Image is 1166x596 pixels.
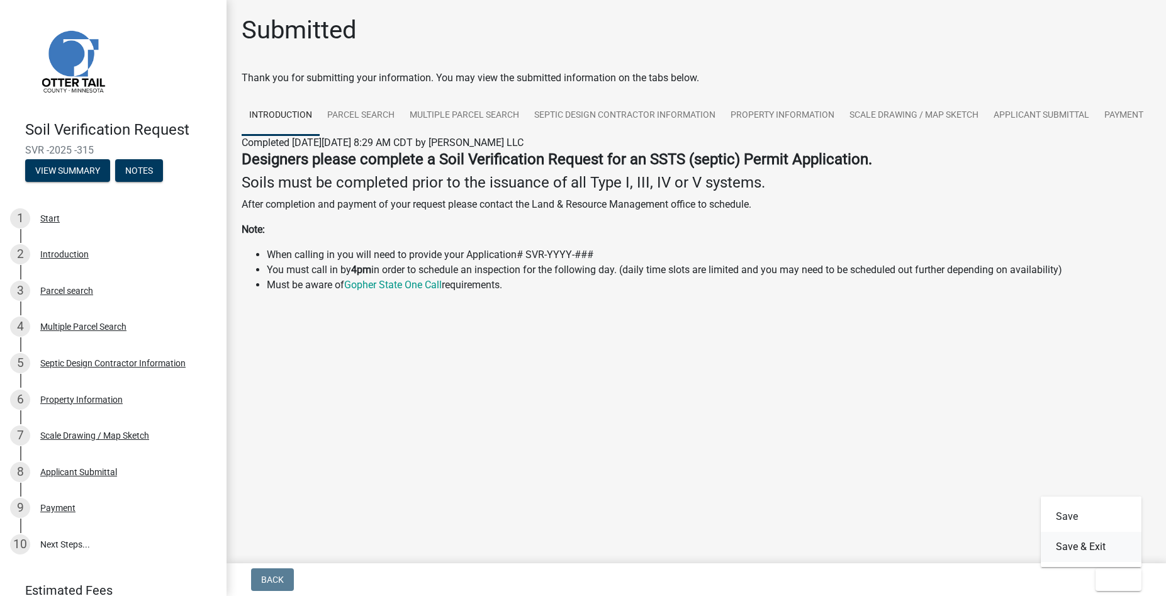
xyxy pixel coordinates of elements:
button: Notes [115,159,163,182]
a: Multiple Parcel Search [402,96,527,136]
div: 5 [10,353,30,373]
a: Payment [1097,96,1151,136]
h4: Soils must be completed prior to the issuance of all Type I, III, IV or V systems. [242,174,1151,192]
div: 1 [10,208,30,228]
button: Exit [1096,568,1141,591]
div: 4 [10,317,30,337]
div: Exit [1041,497,1141,567]
strong: Designers please complete a Soil Verification Request for an SSTS (septic) Permit Application. [242,150,872,168]
a: Gopher State One Call [344,279,442,291]
span: Back [261,575,284,585]
wm-modal-confirm: Summary [25,166,110,176]
button: Save & Exit [1041,532,1141,562]
div: 7 [10,425,30,446]
div: Multiple Parcel Search [40,322,126,331]
strong: 4pm [351,264,371,276]
div: Septic Design Contractor Information [40,359,186,368]
div: Introduction [40,250,89,259]
h1: Submitted [242,15,357,45]
strong: Note: [242,223,265,235]
div: Scale Drawing / Map Sketch [40,431,149,440]
div: Parcel search [40,286,93,295]
img: Otter Tail County, Minnesota [25,13,120,108]
div: Applicant Submittal [40,468,117,476]
a: Introduction [242,96,320,136]
a: Scale Drawing / Map Sketch [842,96,986,136]
li: Must be aware of requirements. [267,278,1151,293]
span: Completed [DATE][DATE] 8:29 AM CDT by [PERSON_NAME] LLC [242,137,524,149]
span: Exit [1106,575,1124,585]
button: View Summary [25,159,110,182]
button: Save [1041,502,1141,532]
li: You must call in by in order to schedule an inspection for the following day. (daily time slots a... [267,262,1151,278]
span: SVR -2025 -315 [25,144,201,156]
li: When calling in you will need to provide your Application# SVR-YYYY-### [267,247,1151,262]
div: Property Information [40,395,123,404]
div: Thank you for submitting your information. You may view the submitted information on the tabs below. [242,70,1151,86]
a: Parcel search [320,96,402,136]
a: Applicant Submittal [986,96,1097,136]
a: Septic Design Contractor Information [527,96,723,136]
div: 6 [10,390,30,410]
h4: Soil Verification Request [25,121,216,139]
div: 3 [10,281,30,301]
a: Property Information [723,96,842,136]
p: After completion and payment of your request please contact the Land & Resource Management office... [242,197,1151,212]
div: 10 [10,534,30,554]
div: Start [40,214,60,223]
div: 9 [10,498,30,518]
div: Payment [40,503,76,512]
wm-modal-confirm: Notes [115,166,163,176]
div: 8 [10,462,30,482]
div: 2 [10,244,30,264]
button: Back [251,568,294,591]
